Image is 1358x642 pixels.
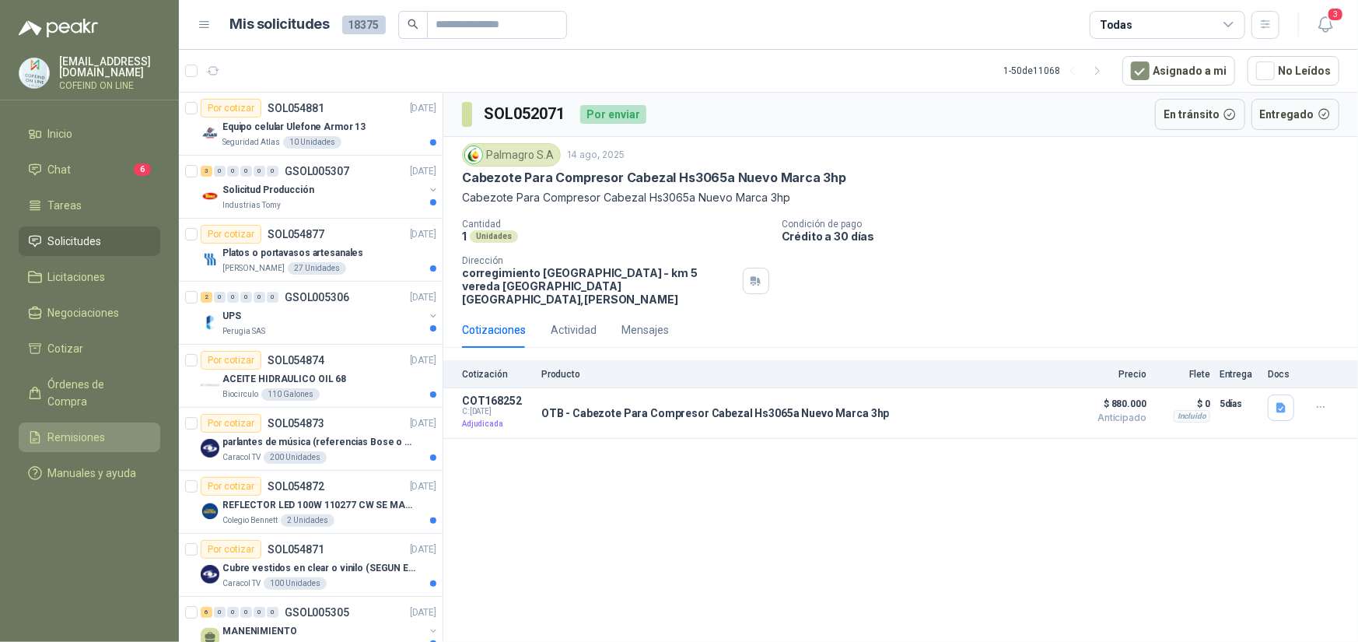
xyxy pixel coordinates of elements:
p: SOL054877 [268,229,324,240]
img: Company Logo [465,146,482,163]
span: Licitaciones [48,268,106,286]
span: Solicitudes [48,233,102,250]
p: Crédito a 30 días [782,230,1352,243]
p: COT168252 [462,395,532,407]
div: 0 [227,166,239,177]
button: Entregado [1251,99,1340,130]
div: 0 [254,607,265,618]
img: Company Logo [201,250,219,268]
p: $ 0 [1156,395,1210,413]
p: [DATE] [410,164,436,179]
p: [DATE] [410,290,436,305]
p: Docs [1268,369,1299,380]
div: Por cotizar [201,540,261,559]
p: ACEITE HIDRAULICO OIL 68 [222,372,346,387]
a: Por cotizarSOL054881[DATE] Company LogoEquipo celular Ulefone Armor 13Seguridad Atlas10 Unidades [179,93,443,156]
a: Por cotizarSOL054871[DATE] Company LogoCubre vestidos en clear o vinilo (SEGUN ESPECIFICACIONES D... [179,534,443,597]
a: Cotizar [19,334,160,363]
div: 0 [254,166,265,177]
div: 0 [214,166,226,177]
span: Cotizar [48,340,84,357]
div: Cotizaciones [462,321,526,339]
span: 3 [1327,7,1344,22]
p: OTB - Cabezote Para Compresor Cabezal Hs3065a Nuevo Marca 3hp [541,407,889,419]
p: Perugia SAS [222,325,265,338]
a: 3 0 0 0 0 0 GSOL005307[DATE] Company LogoSolicitud ProducciónIndustrias Tomy [201,162,439,212]
div: 0 [240,166,252,177]
span: Remisiones [48,429,106,446]
p: [PERSON_NAME] [222,262,285,275]
span: Manuales y ayuda [48,465,137,482]
div: 200 Unidades [264,451,327,464]
p: SOL054873 [268,418,324,429]
p: REFLECTOR LED 100W 110277 CW SE MARCA: PILA BY PHILIPS [222,498,416,513]
p: [DATE] [410,605,436,620]
p: corregimiento [GEOGRAPHIC_DATA] - km 5 vereda [GEOGRAPHIC_DATA] [GEOGRAPHIC_DATA] , [PERSON_NAME] [462,266,737,306]
p: [DATE] [410,542,436,557]
div: Por cotizar [201,477,261,496]
div: 0 [267,607,278,618]
span: 6 [134,163,151,176]
h3: SOL052071 [485,102,568,126]
div: Por cotizar [201,414,261,433]
p: Caracol TV [222,577,261,590]
div: 6 [201,607,212,618]
div: 0 [240,292,252,303]
p: [DATE] [410,353,436,368]
span: Chat [48,161,72,178]
a: Por cotizarSOL054874[DATE] Company LogoACEITE HIDRAULICO OIL 68Biocirculo110 Galones [179,345,443,408]
p: SOL054871 [268,544,324,555]
div: 27 Unidades [288,262,346,275]
div: 0 [227,292,239,303]
img: Logo peakr [19,19,98,37]
button: No Leídos [1248,56,1339,86]
div: 1 - 50 de 11068 [1003,58,1110,83]
img: Company Logo [201,502,219,521]
div: 100 Unidades [264,577,327,590]
p: Caracol TV [222,451,261,464]
p: Producto [541,369,1059,380]
img: Company Logo [201,565,219,584]
p: Seguridad Atlas [222,136,280,149]
a: Chat6 [19,155,160,184]
p: Adjudicada [462,416,532,432]
p: Biocirculo [222,388,258,401]
button: En tránsito [1155,99,1245,130]
p: 5 días [1220,395,1258,413]
a: Licitaciones [19,262,160,292]
p: Industrias Tomy [222,199,281,212]
p: Platos o portavasos artesanales [222,246,363,261]
span: Órdenes de Compra [48,376,145,410]
img: Company Logo [201,439,219,458]
div: 0 [267,292,278,303]
a: Por cotizarSOL054872[DATE] Company LogoREFLECTOR LED 100W 110277 CW SE MARCA: PILA BY PHILIPSCole... [179,471,443,534]
span: Negociaciones [48,304,120,321]
a: Negociaciones [19,298,160,328]
div: 0 [227,607,239,618]
p: COFEIND ON LINE [59,81,160,90]
p: GSOL005307 [285,166,349,177]
div: 0 [267,166,278,177]
p: Solicitud Producción [222,183,314,198]
span: Inicio [48,125,73,142]
p: SOL054881 [268,103,324,114]
div: Mensajes [621,321,669,339]
p: SOL054874 [268,355,324,366]
p: SOL054872 [268,481,324,492]
a: 2 0 0 0 0 0 GSOL005306[DATE] Company LogoUPSPerugia SAS [201,288,439,338]
span: $ 880.000 [1069,395,1146,413]
img: Company Logo [19,58,49,88]
a: Manuales y ayuda [19,458,160,488]
p: [DATE] [410,416,436,431]
p: Flete [1156,369,1210,380]
div: Todas [1100,16,1132,33]
div: Por enviar [580,105,646,124]
p: Cubre vestidos en clear o vinilo (SEGUN ESPECIFICACIONES DEL ADJUNTO) [222,561,416,576]
img: Company Logo [201,313,219,332]
div: 0 [254,292,265,303]
img: Company Logo [201,124,219,142]
p: Cotización [462,369,532,380]
p: parlantes de música (referencias Bose o Alexa) CON MARCACION 1 LOGO (Mas datos en el adjunto) [222,435,416,450]
div: Unidades [470,230,518,243]
div: Incluido [1174,410,1210,423]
